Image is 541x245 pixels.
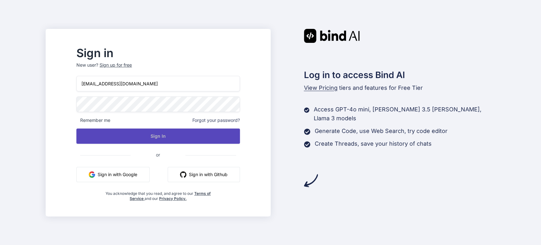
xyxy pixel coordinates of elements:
img: google [89,171,95,178]
img: Bind AI logo [304,29,360,43]
p: New user? [76,62,240,76]
p: Generate Code, use Web Search, try code editor [315,127,448,136]
input: Login or Email [76,76,240,91]
span: View Pricing [304,84,338,91]
p: tiers and features for Free Tier [304,83,495,92]
button: Sign in with Google [76,167,150,182]
div: You acknowledge that you read, and agree to our and our [104,187,213,201]
a: Privacy Policy. [159,196,186,201]
p: Create Threads, save your history of chats [315,139,432,148]
h2: Sign in [76,48,240,58]
div: Sign up for free [100,62,132,68]
h2: Log in to access Bind AI [304,68,495,82]
span: or [131,147,185,162]
p: Access GPT-4o mini, [PERSON_NAME] 3.5 [PERSON_NAME], Llama 3 models [314,105,495,123]
button: Sign in with Github [168,167,240,182]
span: Remember me [76,117,110,123]
button: Sign In [76,129,240,144]
img: arrow [304,174,318,188]
img: github [180,171,186,178]
a: Terms of Service [130,191,211,201]
span: Forgot your password? [192,117,240,123]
